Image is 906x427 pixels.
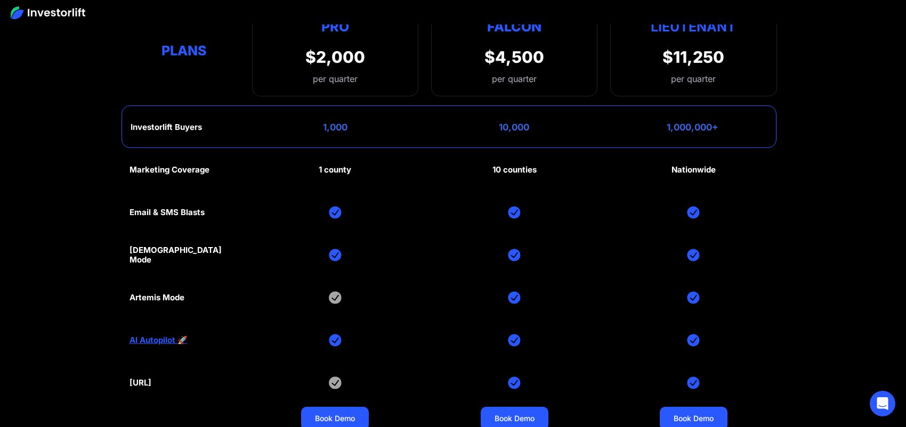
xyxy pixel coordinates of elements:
[667,122,718,133] div: 1,000,000+
[130,335,188,345] a: AI Autopilot 🚀
[319,165,351,175] div: 1 county
[305,47,365,67] div: $2,000
[305,16,365,37] div: Pro
[130,40,239,61] div: Plans
[662,47,724,67] div: $11,250
[323,122,347,133] div: 1,000
[130,293,184,302] div: Artemis Mode
[672,165,716,175] div: Nationwide
[130,245,239,265] div: [DEMOGRAPHIC_DATA] Mode
[484,47,544,67] div: $4,500
[492,72,537,85] div: per quarter
[130,378,151,388] div: [URL]
[671,72,716,85] div: per quarter
[130,165,209,175] div: Marketing Coverage
[651,19,736,35] strong: Lieutenant
[130,208,205,217] div: Email & SMS Blasts
[492,165,537,175] div: 10 counties
[499,122,529,133] div: 10,000
[131,122,202,132] div: Investorlift Buyers
[870,391,895,416] div: Open Intercom Messenger
[305,72,365,85] div: per quarter
[487,16,541,37] div: Falcon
